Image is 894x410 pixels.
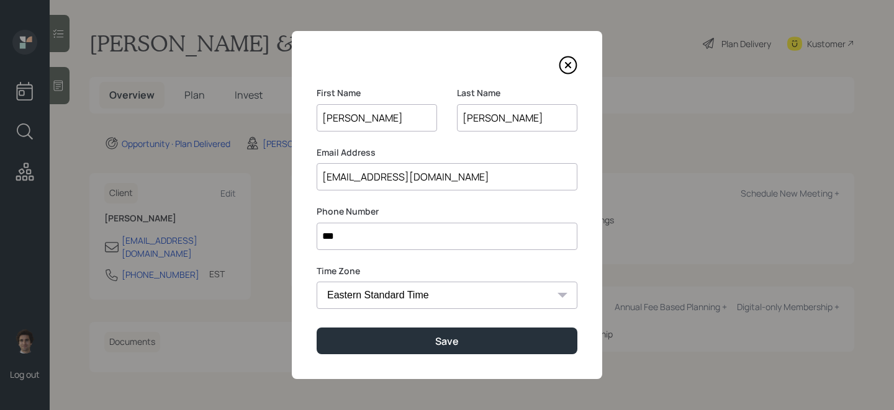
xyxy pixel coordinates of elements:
[317,265,577,277] label: Time Zone
[457,87,577,99] label: Last Name
[317,328,577,354] button: Save
[317,205,577,218] label: Phone Number
[317,87,437,99] label: First Name
[317,146,577,159] label: Email Address
[435,334,459,348] div: Save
